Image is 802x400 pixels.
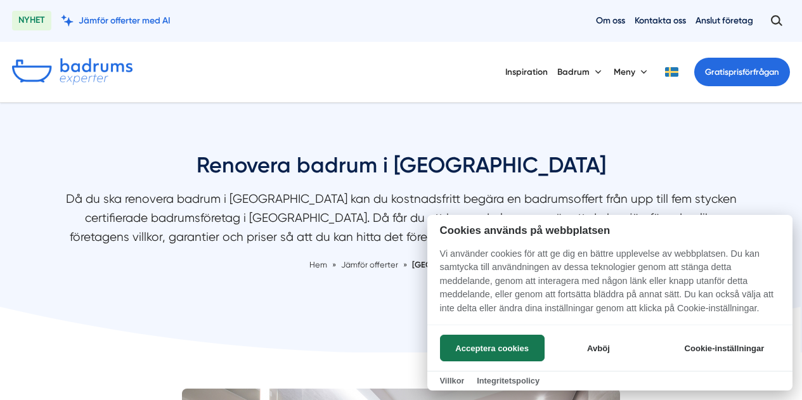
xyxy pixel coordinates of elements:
h2: Cookies används på webbplatsen [427,224,792,236]
button: Cookie-inställningar [669,335,780,361]
a: Villkor [440,376,465,385]
button: Avböj [548,335,649,361]
a: Integritetspolicy [477,376,540,385]
button: Acceptera cookies [440,335,545,361]
p: Vi använder cookies för att ge dig en bättre upplevelse av webbplatsen. Du kan samtycka till anvä... [427,247,792,325]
